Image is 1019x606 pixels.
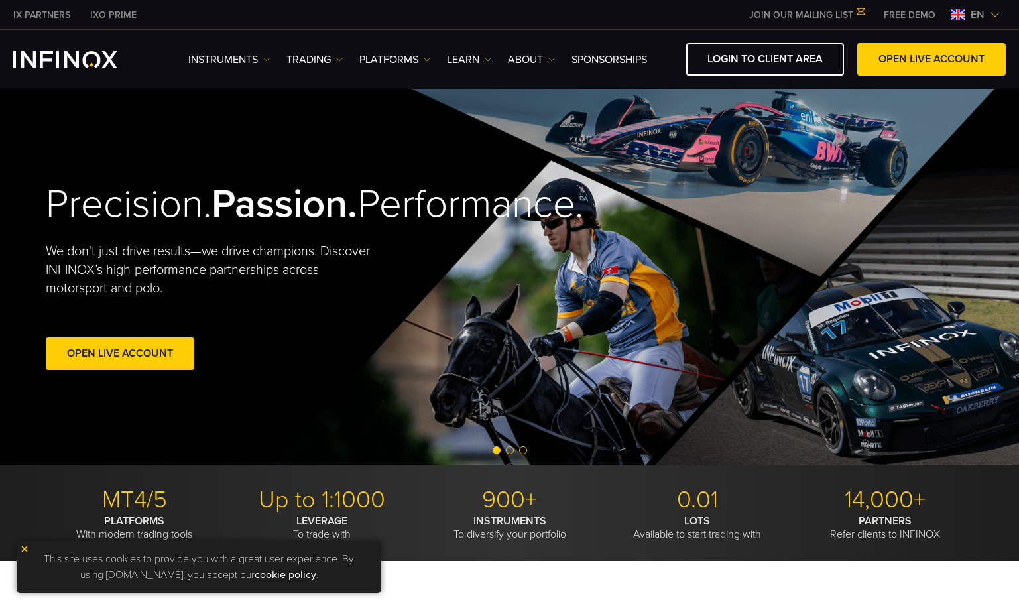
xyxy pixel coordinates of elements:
p: 0.01 [609,485,786,515]
p: MT4/5 [46,485,223,515]
a: Instruments [188,52,270,68]
a: JOIN OUR MAILING LIST [739,9,874,21]
strong: LEVERAGE [296,515,347,528]
a: ABOUT [508,52,555,68]
a: cookie policy [255,568,316,581]
p: 14,000+ [796,485,974,515]
a: INFINOX [3,8,80,22]
p: Refer clients to INFINOX [796,515,974,541]
span: Go to slide 3 [519,446,527,454]
span: Go to slide 1 [493,446,501,454]
p: To trade with [233,515,411,541]
strong: Passion. [211,180,357,228]
p: To diversify your portfolio [421,515,599,541]
strong: INSTRUMENTS [473,515,546,528]
a: SPONSORSHIPS [571,52,647,68]
p: This site uses cookies to provide you with a great user experience. By using [DOMAIN_NAME], you a... [23,548,375,586]
a: INFINOX Logo [13,51,149,68]
h2: Precision. Performance. [46,180,463,229]
span: Go to slide 2 [506,446,514,454]
img: yellow close icon [20,544,29,554]
p: We don't just drive results—we drive champions. Discover INFINOX’s high-performance partnerships ... [46,242,380,298]
a: OPEN LIVE ACCOUNT [857,43,1006,76]
a: Open Live Account [46,337,194,370]
strong: LOTS [684,515,710,528]
p: With modern trading tools [46,515,223,541]
span: en [965,7,990,23]
a: INFINOX MENU [874,8,945,22]
a: TRADING [286,52,343,68]
a: PLATFORMS [359,52,430,68]
a: INFINOX [80,8,147,22]
p: Available to start trading with [609,515,786,541]
strong: PLATFORMS [104,515,164,528]
a: Learn [447,52,491,68]
strong: PARTNERS [859,515,912,528]
p: 900+ [421,485,599,515]
p: Up to 1:1000 [233,485,411,515]
a: LOGIN TO CLIENT AREA [686,43,844,76]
